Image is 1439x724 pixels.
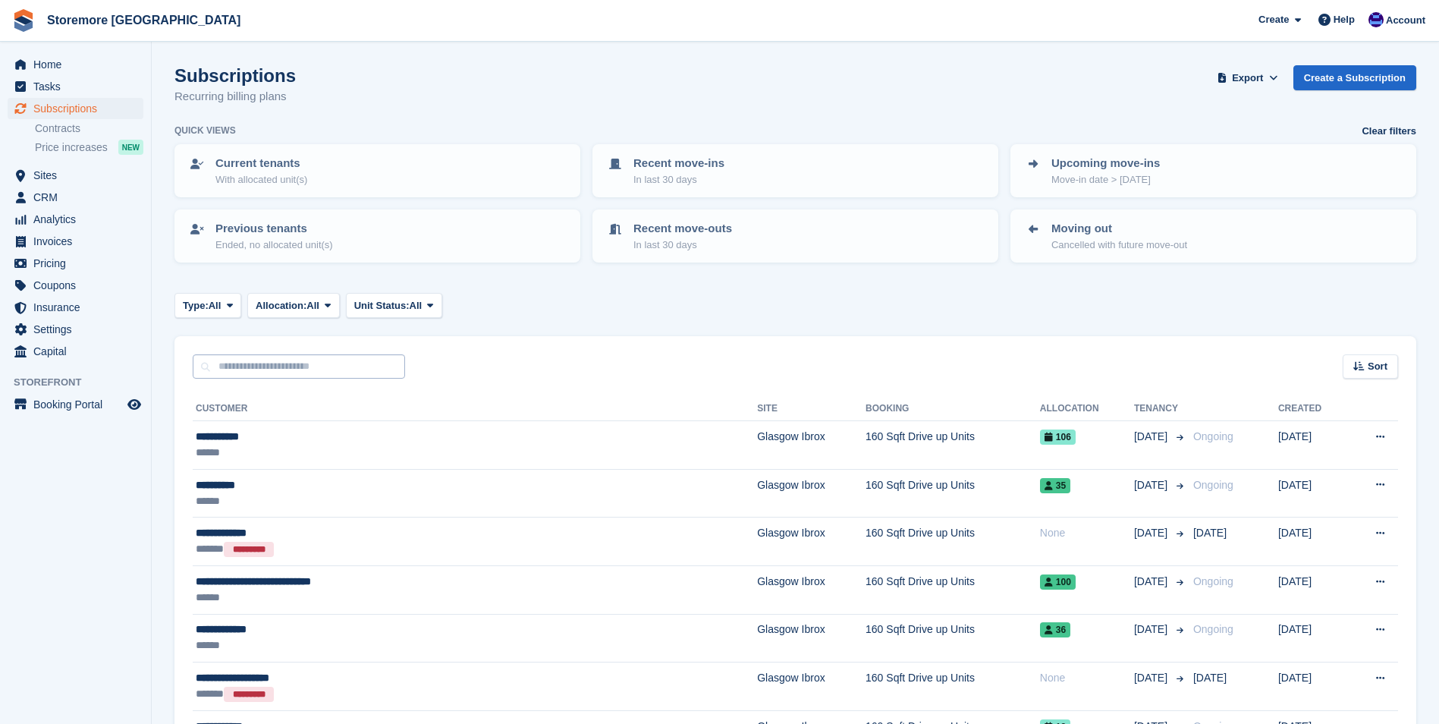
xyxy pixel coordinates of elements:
span: Type: [183,298,209,313]
td: Glasgow Ibrox [757,518,866,566]
a: menu [8,297,143,318]
p: Ended, no allocated unit(s) [215,238,333,253]
a: Contracts [35,121,143,136]
td: [DATE] [1278,663,1347,711]
span: Settings [33,319,124,340]
a: Moving out Cancelled with future move-out [1012,211,1415,261]
span: 36 [1040,622,1070,637]
a: menu [8,394,143,415]
span: Pricing [33,253,124,274]
span: Invoices [33,231,124,252]
a: Price increases NEW [35,139,143,156]
a: menu [8,275,143,296]
th: Tenancy [1134,397,1187,421]
a: Preview store [125,395,143,414]
h1: Subscriptions [174,65,296,86]
p: In last 30 days [633,238,732,253]
a: Upcoming move-ins Move-in date > [DATE] [1012,146,1415,196]
a: Create a Subscription [1293,65,1416,90]
span: Allocation: [256,298,306,313]
span: [DATE] [1134,477,1170,493]
span: [DATE] [1193,672,1227,684]
span: Ongoing [1193,575,1233,587]
td: Glasgow Ibrox [757,663,866,711]
span: Account [1386,13,1425,28]
span: Insurance [33,297,124,318]
a: Current tenants With allocated unit(s) [176,146,579,196]
p: With allocated unit(s) [215,172,307,187]
span: [DATE] [1134,574,1170,590]
p: Moving out [1051,220,1187,238]
a: menu [8,165,143,186]
span: Ongoing [1193,479,1233,491]
p: Upcoming move-ins [1051,155,1160,172]
th: Allocation [1040,397,1134,421]
p: Recent move-outs [633,220,732,238]
span: Home [33,54,124,75]
span: 106 [1040,430,1076,445]
a: Recent move-outs In last 30 days [594,211,997,261]
div: None [1040,670,1134,686]
div: NEW [118,140,143,155]
a: Clear filters [1362,124,1416,139]
td: Glasgow Ibrox [757,421,866,470]
span: Ongoing [1193,623,1233,635]
a: menu [8,98,143,119]
span: All [306,298,319,313]
span: [DATE] [1134,622,1170,637]
span: All [410,298,423,313]
td: Glasgow Ibrox [757,469,866,518]
a: Previous tenants Ended, no allocated unit(s) [176,211,579,261]
span: Help [1334,12,1355,27]
span: Subscriptions [33,98,124,119]
a: menu [8,76,143,97]
p: Previous tenants [215,220,333,238]
td: 160 Sqft Drive up Units [866,518,1040,566]
p: Recent move-ins [633,155,724,172]
td: [DATE] [1278,469,1347,518]
div: None [1040,525,1134,541]
td: 160 Sqft Drive up Units [866,421,1040,470]
td: Glasgow Ibrox [757,614,866,663]
a: menu [8,253,143,274]
span: [DATE] [1193,527,1227,539]
a: Storemore [GEOGRAPHIC_DATA] [41,8,247,33]
th: Customer [193,397,757,421]
span: Capital [33,341,124,362]
button: Unit Status: All [346,293,442,318]
p: Move-in date > [DATE] [1051,172,1160,187]
p: Current tenants [215,155,307,172]
p: Recurring billing plans [174,88,296,105]
span: Coupons [33,275,124,296]
span: Sort [1368,359,1387,374]
button: Type: All [174,293,241,318]
span: [DATE] [1134,670,1170,686]
span: Create [1258,12,1289,27]
span: Unit Status: [354,298,410,313]
button: Export [1214,65,1281,90]
span: Ongoing [1193,430,1233,442]
a: menu [8,231,143,252]
span: Analytics [33,209,124,230]
td: [DATE] [1278,614,1347,663]
td: 160 Sqft Drive up Units [866,663,1040,711]
span: Storefront [14,375,151,390]
button: Allocation: All [247,293,340,318]
span: Sites [33,165,124,186]
td: [DATE] [1278,565,1347,614]
span: [DATE] [1134,429,1170,445]
p: Cancelled with future move-out [1051,238,1187,253]
span: CRM [33,187,124,208]
a: menu [8,187,143,208]
a: menu [8,341,143,362]
span: [DATE] [1134,525,1170,541]
td: 160 Sqft Drive up Units [866,614,1040,663]
th: Site [757,397,866,421]
a: menu [8,54,143,75]
span: All [209,298,222,313]
th: Created [1278,397,1347,421]
td: [DATE] [1278,518,1347,566]
img: stora-icon-8386f47178a22dfd0bd8f6a31ec36ba5ce8667c1dd55bd0f319d3a0aa187defe.svg [12,9,35,32]
span: Price increases [35,140,108,155]
img: Angela [1368,12,1384,27]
